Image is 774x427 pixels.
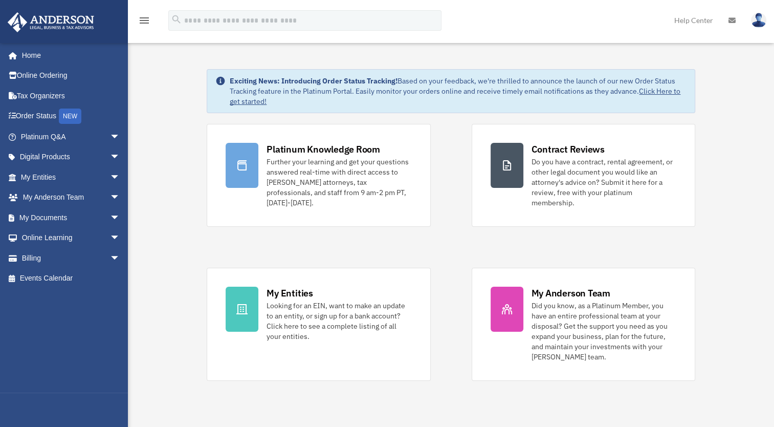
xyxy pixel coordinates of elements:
div: Further your learning and get your questions answered real-time with direct access to [PERSON_NAM... [267,157,411,208]
a: Online Learningarrow_drop_down [7,228,136,248]
i: menu [138,14,150,27]
div: NEW [59,109,81,124]
div: My Anderson Team [532,287,610,300]
div: Do you have a contract, rental agreement, or other legal document you would like an attorney's ad... [532,157,676,208]
a: menu [138,18,150,27]
a: My Anderson Team Did you know, as a Platinum Member, you have an entire professional team at your... [472,268,695,381]
a: Events Calendar [7,268,136,289]
span: arrow_drop_down [110,167,130,188]
a: Order StatusNEW [7,106,136,127]
a: Click Here to get started! [230,87,680,106]
a: Billingarrow_drop_down [7,248,136,268]
span: arrow_drop_down [110,228,130,249]
a: Contract Reviews Do you have a contract, rental agreement, or other legal document you would like... [472,124,695,227]
a: Home [7,45,130,66]
a: Tax Organizers [7,86,136,106]
div: Looking for an EIN, want to make an update to an entity, or sign up for a bank account? Click her... [267,301,411,341]
div: Platinum Knowledge Room [267,143,380,156]
img: User Pic [751,13,766,28]
div: Did you know, as a Platinum Member, you have an entire professional team at your disposal? Get th... [532,301,676,362]
img: Anderson Advisors Platinum Portal [5,12,97,32]
a: My Entitiesarrow_drop_down [7,167,136,187]
span: arrow_drop_down [110,126,130,147]
a: Platinum Knowledge Room Further your learning and get your questions answered real-time with dire... [207,124,430,227]
a: Platinum Q&Aarrow_drop_down [7,126,136,147]
a: Digital Productsarrow_drop_down [7,147,136,167]
a: My Entities Looking for an EIN, want to make an update to an entity, or sign up for a bank accoun... [207,268,430,381]
span: arrow_drop_down [110,147,130,168]
strong: Exciting News: Introducing Order Status Tracking! [230,76,397,86]
div: Based on your feedback, we're thrilled to announce the launch of our new Order Status Tracking fe... [230,76,686,106]
a: Online Ordering [7,66,136,86]
span: arrow_drop_down [110,248,130,269]
a: My Anderson Teamarrow_drop_down [7,187,136,208]
i: search [171,14,182,25]
span: arrow_drop_down [110,207,130,228]
div: Contract Reviews [532,143,605,156]
a: My Documentsarrow_drop_down [7,207,136,228]
div: My Entities [267,287,313,300]
span: arrow_drop_down [110,187,130,208]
